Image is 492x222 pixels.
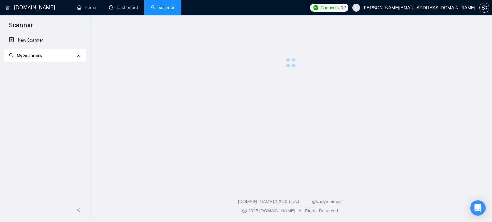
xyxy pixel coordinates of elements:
[354,5,358,10] span: user
[4,20,38,34] span: Scanner
[9,53,13,58] span: search
[76,207,83,213] span: double-left
[9,53,42,58] span: My Scanners
[151,5,175,10] a: searchScanner
[238,199,299,204] a: [DOMAIN_NAME] 1.26.0 (dev)
[242,209,247,213] span: copyright
[95,208,487,214] div: 2025 [DOMAIN_NAME] | All Rights Reserved.
[479,5,489,10] a: setting
[313,5,318,10] img: upwork-logo.png
[17,53,42,58] span: My Scanners
[4,34,86,47] li: New Scanner
[77,5,96,10] a: homeHome
[480,5,489,10] span: setting
[479,3,489,13] button: setting
[312,199,344,204] a: @vadymhimself
[5,3,10,13] img: logo
[9,34,80,47] a: New Scanner
[341,4,346,11] span: 12
[320,4,340,11] span: Connects:
[470,200,486,216] div: Open Intercom Messenger
[109,5,138,10] a: dashboardDashboard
